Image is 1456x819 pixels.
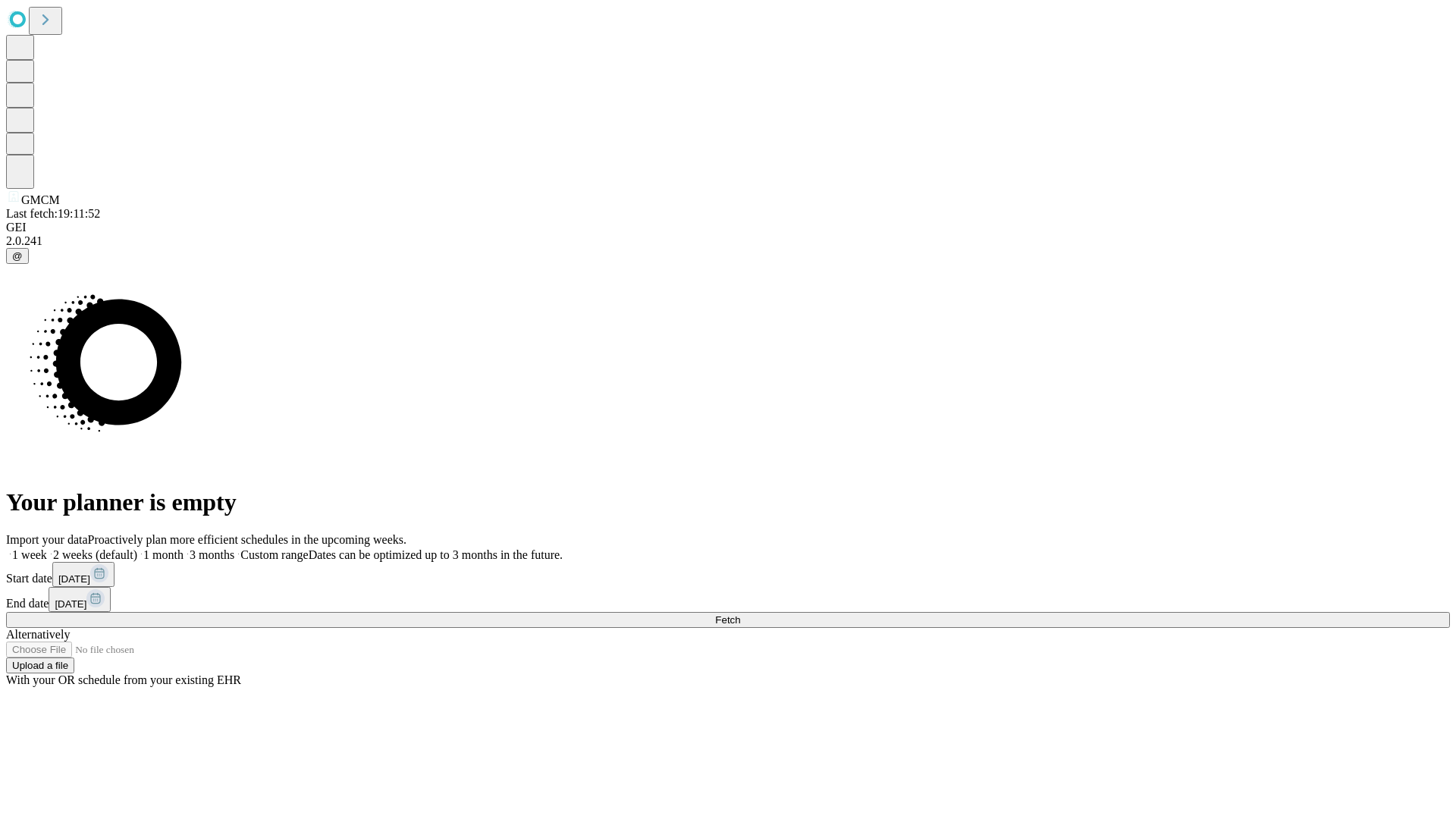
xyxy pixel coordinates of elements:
[6,562,1450,587] div: Start date
[6,488,1450,516] h1: Your planner is empty
[6,221,1450,234] div: GEI
[6,533,88,546] span: Import your data
[309,548,563,561] span: Dates can be optimized up to 3 months in the future.
[12,548,47,561] span: 1 week
[21,193,60,206] span: GMCM
[6,673,241,686] span: With your OR schedule from your existing EHR
[240,548,308,561] span: Custom range
[715,614,740,626] span: Fetch
[58,573,90,585] span: [DATE]
[143,548,184,561] span: 1 month
[88,533,406,546] span: Proactively plan more efficient schedules in the upcoming weeks.
[52,562,115,587] button: [DATE]
[6,234,1450,248] div: 2.0.241
[6,612,1450,628] button: Fetch
[49,587,111,612] button: [DATE]
[6,587,1450,612] div: End date
[6,657,74,673] button: Upload a file
[55,598,86,610] span: [DATE]
[6,248,29,264] button: @
[190,548,234,561] span: 3 months
[12,250,23,262] span: @
[53,548,137,561] span: 2 weeks (default)
[6,207,100,220] span: Last fetch: 19:11:52
[6,628,70,641] span: Alternatively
